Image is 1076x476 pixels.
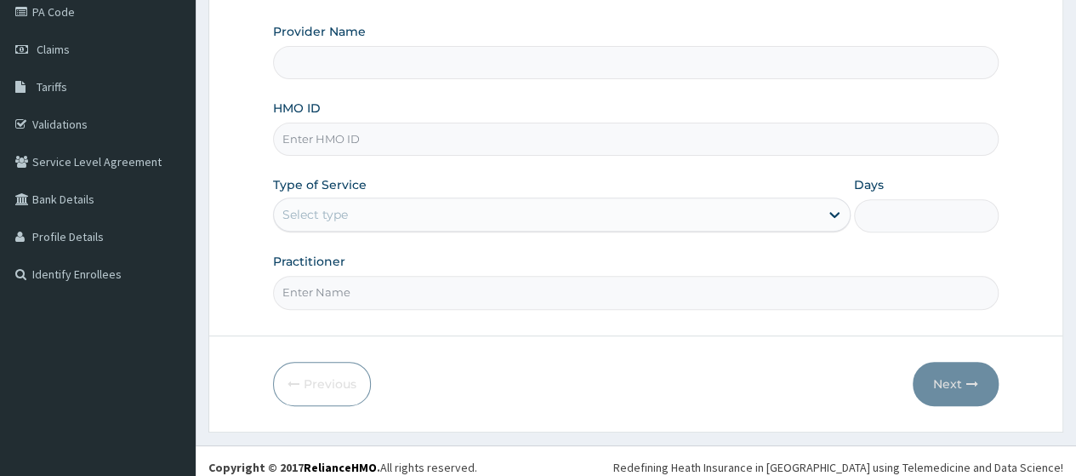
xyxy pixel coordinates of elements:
label: HMO ID [273,100,321,117]
span: Claims [37,42,70,57]
span: Tariffs [37,79,67,95]
label: Type of Service [273,176,367,193]
input: Enter HMO ID [273,123,999,156]
div: Select type [282,206,348,223]
a: RelianceHMO [304,460,377,475]
button: Previous [273,362,371,406]
label: Practitioner [273,253,345,270]
label: Days [854,176,884,193]
input: Enter Name [273,276,999,309]
strong: Copyright © 2017 . [208,460,380,475]
div: Redefining Heath Insurance in [GEOGRAPHIC_DATA] using Telemedicine and Data Science! [613,459,1063,476]
button: Next [913,362,999,406]
label: Provider Name [273,23,366,40]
